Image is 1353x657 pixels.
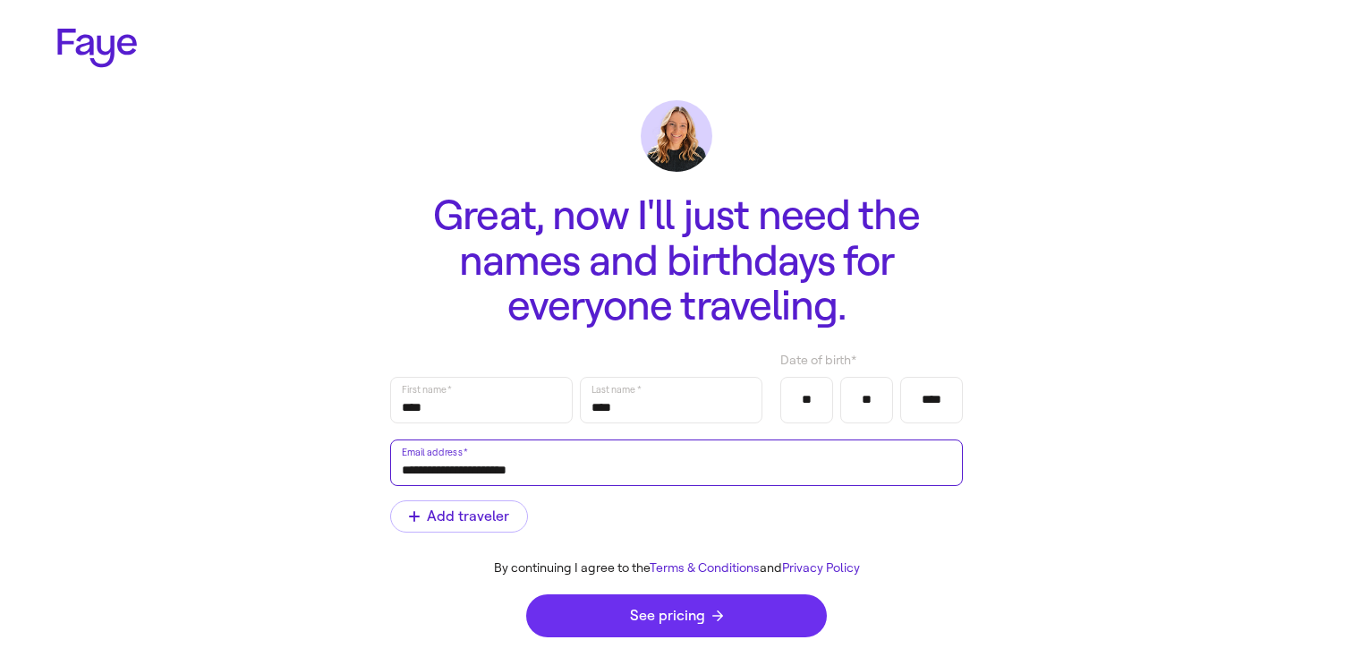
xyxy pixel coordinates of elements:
[390,193,963,329] h1: Great, now I'll just need the names and birthdays for everyone traveling.
[782,560,860,576] a: Privacy Policy
[852,387,881,414] input: Day
[390,500,528,533] button: Add traveler
[526,594,827,637] button: See pricing
[630,609,723,623] span: See pricing
[590,380,642,398] label: Last name
[400,380,453,398] label: First name
[780,351,856,370] span: Date of birth *
[792,387,821,414] input: Month
[409,509,509,524] span: Add traveler
[912,387,951,414] input: Year
[650,560,760,576] a: Terms & Conditions
[376,561,977,576] div: By continuing I agree to the and
[400,443,469,461] label: Email address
